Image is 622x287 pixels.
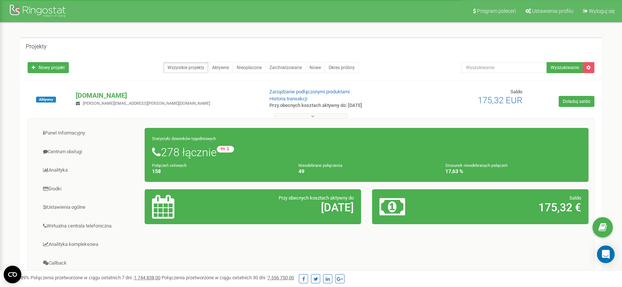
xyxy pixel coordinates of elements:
[532,8,573,14] span: Ustawienia profilu
[450,201,581,214] h2: 175,32 €
[33,236,145,254] a: Analityka kompleksowa
[134,275,160,280] u: 1 744 838,00
[208,62,233,73] a: Aktywne
[152,136,216,141] small: Statystyki dzwonków tygodniowych
[33,124,145,142] a: Panel Informacyjny
[33,198,145,216] a: Ustawienia ogólne
[597,245,615,263] div: Open Intercom Messenger
[152,146,581,158] h1: 278 łącznie
[325,62,359,73] a: Okres próbny
[269,96,307,101] a: Historia transakcji
[33,254,145,272] a: Callback
[445,163,508,168] small: Stosunek nieodebranych połączeń
[305,62,325,73] a: Nowe
[33,217,145,235] a: Wirtualna centrala telefoniczna
[461,62,547,73] input: Wyszukiwanie
[33,161,145,179] a: Analityka
[4,266,21,283] button: Open CMP widget
[268,275,294,280] u: 7 556 750,00
[33,143,145,161] a: Centrum obsługi
[26,43,47,50] h5: Projekty
[83,101,210,106] span: [PERSON_NAME][EMAIL_ADDRESS][PERSON_NAME][DOMAIN_NAME]
[559,96,594,107] a: Doładuj saldo
[152,169,288,174] h4: 158
[217,146,234,153] small: -99
[510,89,522,94] span: Saldo
[478,95,522,105] span: 175,32 EUR
[33,180,145,198] a: Środki
[152,163,187,168] small: Połączeń celowych
[233,62,266,73] a: Nieopłacone
[223,201,353,214] h2: [DATE]
[298,169,434,174] h4: 49
[477,8,516,14] span: Program poleceń
[298,163,342,168] small: Nieodebrane połączenia
[265,62,306,73] a: Zarchiwizowane
[36,97,56,103] span: Aktywny
[76,91,257,100] p: [DOMAIN_NAME]
[163,62,208,73] a: Wszystkie projekty
[269,89,350,94] a: Zarządzanie podłączonymi produktami
[547,62,583,73] button: Wyszukiwanie
[589,8,615,14] span: Wyloguj się
[569,195,581,201] span: Saldo
[162,275,294,280] span: Połączenia przetworzone w ciągu ostatnich 30 dni :
[28,62,69,73] a: Nowy projekt
[269,102,403,109] p: Przy obecnych kosztach aktywny do: [DATE]
[279,195,354,201] span: Przy obecnych kosztach aktywny do
[31,275,160,280] span: Połączenia przetworzone w ciągu ostatnich 7 dni :
[445,169,581,174] h4: 17,63 %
